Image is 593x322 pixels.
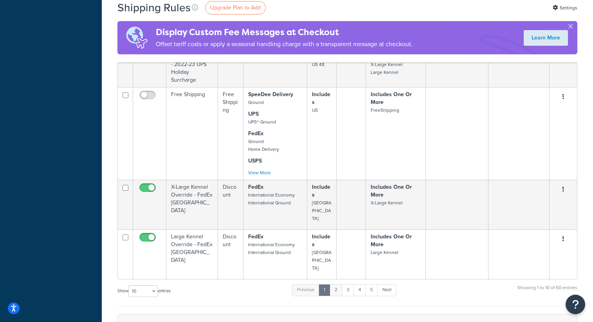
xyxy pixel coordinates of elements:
[218,41,243,87] td: Surcharge
[248,233,263,241] strong: FedEx
[166,229,218,279] td: Large Kennel Override - FedEx [GEOGRAPHIC_DATA]
[371,61,403,76] small: X-Large Kennel Large Kennel
[371,249,398,256] small: Large Kennel
[312,61,324,68] small: US 48
[312,233,330,249] strong: Includes
[166,87,218,180] td: Free Shipping
[248,169,271,176] a: View More
[365,284,378,296] a: 5
[312,183,330,199] strong: Includes
[371,107,399,114] small: FreeShipping
[248,110,259,118] strong: UPS
[218,87,243,180] td: Free Shipping
[117,285,171,297] label: Show entries
[205,1,266,14] a: Upgrade Plan to Add
[371,90,412,106] strong: Includes One Or More
[371,183,412,199] strong: Includes One Or More
[371,233,412,249] strong: Includes One Or More
[292,284,319,296] a: Previous
[517,283,577,300] div: Showing 1 to 10 of 50 entries
[218,229,243,279] td: Discount
[553,2,577,13] a: Settings
[166,180,218,229] td: X-Large Kennel Override - FedEx [GEOGRAPHIC_DATA]
[312,90,330,106] strong: Includes
[218,180,243,229] td: Discount
[312,199,332,222] small: [GEOGRAPHIC_DATA]
[248,183,263,191] strong: FedEx
[156,39,413,50] p: Offset tariff costs or apply a seasonal handling charge with a transparent message at checkout.
[248,99,264,106] small: Ground
[342,284,354,296] a: 3
[566,295,585,314] button: Open Resource Center
[312,107,318,114] small: US
[248,241,295,256] small: International Economy International Ground
[248,118,276,125] small: UPS® Ground
[166,41,218,87] td: X-Large & Large Kennel Override - 2022-23 UPS Holiday Surcharge
[117,21,156,54] img: duties-banner-06bc72dcb5fe05cb3f9472aba00be2ae8eb53ab6f0d8bb03d382ba314ac3c341.png
[248,138,279,153] small: Ground Home Delivery
[371,199,403,206] small: X-Large Kennel
[156,26,413,39] h4: Display Custom Fee Messages at Checkout
[312,249,332,272] small: [GEOGRAPHIC_DATA]
[248,191,295,206] small: International Economy International Ground
[353,284,366,296] a: 4
[248,157,262,165] strong: USPS
[210,4,261,12] span: Upgrade Plan to Add
[524,30,568,46] a: Learn More
[248,129,263,138] strong: FedEx
[319,284,330,296] a: 1
[248,90,293,98] strong: SpeeDee Delivery
[377,284,397,296] a: Next
[330,284,342,296] a: 2
[128,285,158,297] select: Showentries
